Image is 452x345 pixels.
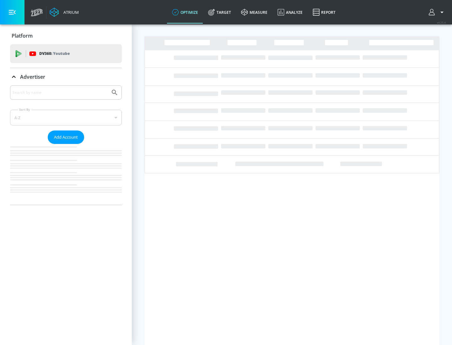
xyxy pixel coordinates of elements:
p: Youtube [53,50,70,57]
a: Report [308,1,341,24]
p: DV360: [39,50,70,57]
a: measure [236,1,272,24]
a: optimize [167,1,203,24]
input: Search by name [13,88,108,97]
p: Platform [12,32,33,39]
div: DV360: Youtube [10,44,122,63]
div: A-Z [10,110,122,125]
div: Platform [10,27,122,45]
div: Advertiser [10,85,122,205]
a: Atrium [50,8,79,17]
div: Atrium [61,9,79,15]
label: Sort By [18,108,31,112]
p: Advertiser [20,73,45,80]
span: v 4.25.4 [437,21,446,24]
div: Advertiser [10,68,122,86]
span: Add Account [54,134,78,141]
nav: list of Advertiser [10,144,122,205]
button: Add Account [48,130,84,144]
a: Analyze [272,1,308,24]
a: Target [203,1,236,24]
